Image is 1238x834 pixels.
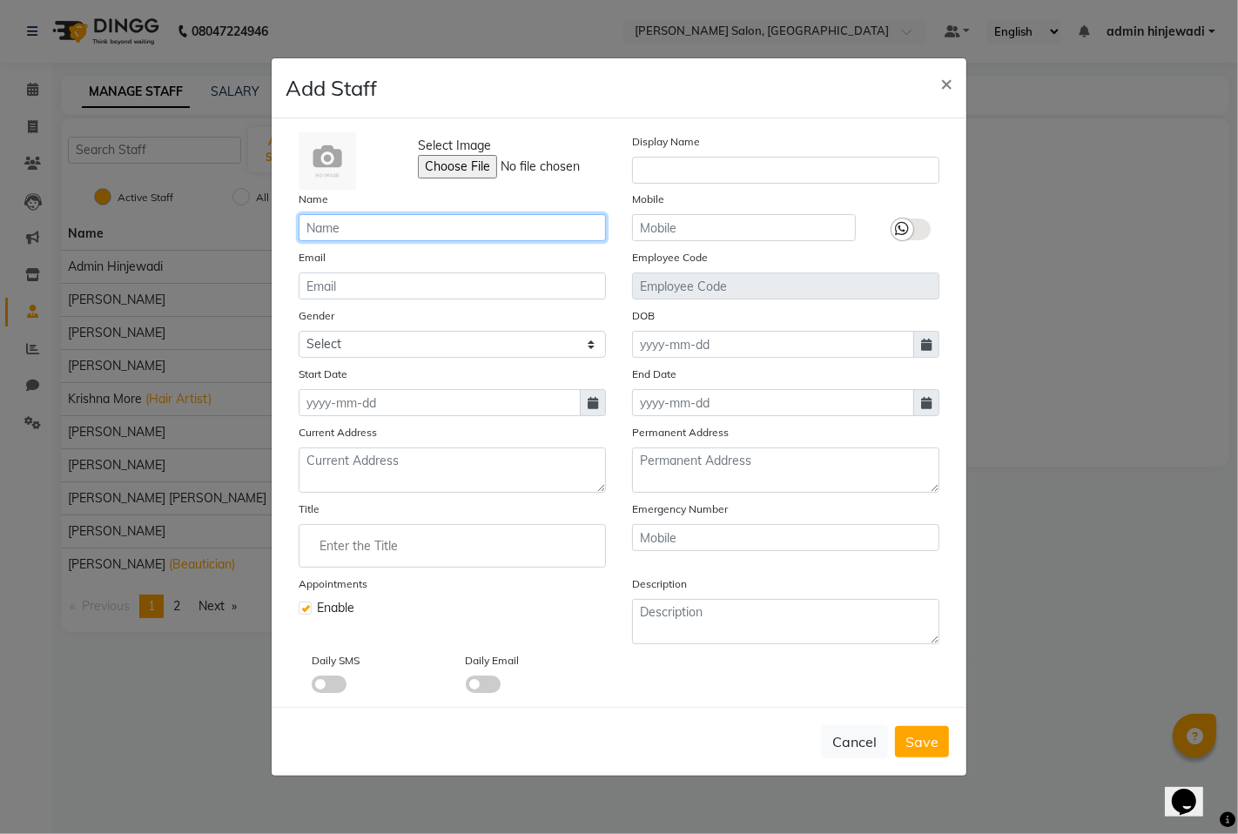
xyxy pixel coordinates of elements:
[299,308,334,324] label: Gender
[312,653,360,669] label: Daily SMS
[299,389,581,416] input: yyyy-mm-dd
[317,599,354,617] span: Enable
[632,524,939,551] input: Mobile
[632,425,729,441] label: Permanent Address
[632,576,687,592] label: Description
[286,72,377,104] h4: Add Staff
[418,137,491,155] span: Select Image
[821,725,888,758] button: Cancel
[299,425,377,441] label: Current Address
[299,132,356,190] img: Cinque Terre
[632,134,700,150] label: Display Name
[1165,764,1221,817] iframe: chat widget
[299,250,326,266] label: Email
[299,501,320,517] label: Title
[299,367,347,382] label: Start Date
[299,214,606,241] input: Name
[632,389,914,416] input: yyyy-mm-dd
[632,331,914,358] input: yyyy-mm-dd
[632,192,664,207] label: Mobile
[632,367,676,382] label: End Date
[306,528,598,563] input: Enter the Title
[632,250,708,266] label: Employee Code
[632,272,939,299] input: Employee Code
[940,70,952,96] span: ×
[632,501,728,517] label: Emergency Number
[895,726,949,757] button: Save
[299,192,328,207] label: Name
[418,155,655,178] input: Select Image
[905,733,939,750] span: Save
[466,653,520,669] label: Daily Email
[299,576,367,592] label: Appointments
[299,272,606,299] input: Email
[926,58,966,107] button: Close
[632,214,856,241] input: Mobile
[632,308,655,324] label: DOB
